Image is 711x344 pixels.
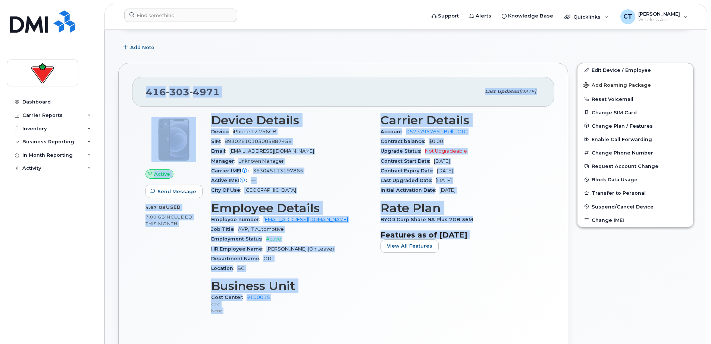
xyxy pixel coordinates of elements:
[573,14,601,20] span: Quicklinks
[380,230,541,239] h3: Features as of [DATE]
[577,186,693,200] button: Transfer to Personal
[638,11,680,17] span: [PERSON_NAME]
[577,133,693,146] button: Enable Call Forwarding
[638,17,680,23] span: Wireless Admin
[211,178,251,183] span: Active IMEI
[434,158,450,164] span: [DATE]
[577,213,693,227] button: Change IMEI
[380,138,429,144] span: Contract balance
[211,246,266,252] span: HR Employee Name
[211,129,233,134] span: Device
[211,256,263,261] span: Department Name
[266,246,334,252] span: [PERSON_NAME] (On Leave)
[592,123,653,128] span: Change Plan / Features
[615,9,693,24] div: Chad Tardif
[237,265,245,271] span: BC
[146,86,220,98] span: 416
[166,86,190,98] span: 303
[211,308,372,314] p: None
[426,9,464,23] a: Support
[577,146,693,159] button: Change Phone Number
[577,63,693,77] a: Edit Device / Employee
[211,301,372,308] p: CTC
[485,89,519,94] span: Last updated
[263,256,273,261] span: CTC
[577,92,693,106] button: Reset Voicemail
[519,89,536,94] span: [DATE]
[251,178,256,183] span: —
[229,148,314,154] span: [EMAIL_ADDRESS][DOMAIN_NAME]
[577,200,693,213] button: Suspend/Cancel Device
[190,86,220,98] span: 4971
[583,82,651,89] span: Add Roaming Package
[166,204,181,210] span: used
[464,9,497,23] a: Alerts
[130,44,154,51] span: Add Note
[211,294,247,300] span: Cost Center
[145,185,203,198] button: Send Message
[145,214,192,226] span: included this month
[154,171,170,178] span: Active
[380,168,437,173] span: Contract Expiry Date
[508,12,553,20] span: Knowledge Base
[577,173,693,186] button: Block Data Usage
[559,9,614,24] div: Quicklinks
[438,12,459,20] span: Support
[380,178,436,183] span: Last Upgraded Date
[253,168,303,173] span: 353045113197865
[211,265,237,271] span: Location
[577,119,693,133] button: Change Plan / Features
[380,114,541,127] h3: Carrier Details
[380,201,541,215] h3: Rate Plan
[211,226,238,232] span: Job Title
[238,158,284,164] span: Unknown Manager
[387,242,432,249] span: View All Features
[380,239,439,253] button: View All Features
[577,77,693,92] button: Add Roaming Package
[238,226,284,232] span: AVP, IT Automotive
[429,138,443,144] span: $0.00
[380,217,477,222] span: BYOD Corp Share NA Plus 7GB 36M
[577,159,693,173] button: Request Account Change
[244,187,296,193] span: [GEOGRAPHIC_DATA]
[439,187,455,193] span: [DATE]
[436,178,452,183] span: [DATE]
[425,148,467,154] span: Not Upgradeable
[380,148,425,154] span: Upgrade Status
[211,168,253,173] span: Carrier IMEI
[211,148,229,154] span: Email
[233,129,276,134] span: iPhone 12 256GB
[476,12,491,20] span: Alerts
[225,138,292,144] span: 89302610103005887458
[592,204,654,209] span: Suspend/Cancel Device
[266,236,281,242] span: Active
[380,187,439,193] span: Initial Activation Date
[211,279,372,293] h3: Business Unit
[211,217,263,222] span: Employee number
[247,294,270,300] a: 9100015
[211,138,225,144] span: SIM
[623,12,632,21] span: CT
[437,168,453,173] span: [DATE]
[406,129,467,134] a: 0527795769 - Bell - CTC
[380,129,406,134] span: Account
[211,236,266,242] span: Employment Status
[118,41,161,54] button: Add Note
[211,201,372,215] h3: Employee Details
[592,137,652,142] span: Enable Call Forwarding
[380,158,434,164] span: Contract Start Date
[577,106,693,119] button: Change SIM Card
[124,9,237,22] input: Find something...
[211,114,372,127] h3: Device Details
[157,188,196,195] span: Send Message
[211,158,238,164] span: Manager
[211,187,244,193] span: City Of Use
[145,214,165,220] span: 7.00 GB
[145,205,166,210] span: 4.67 GB
[497,9,558,23] a: Knowledge Base
[151,117,196,162] img: iPhone_12.jpg
[263,217,348,222] a: [EMAIL_ADDRESS][DOMAIN_NAME]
